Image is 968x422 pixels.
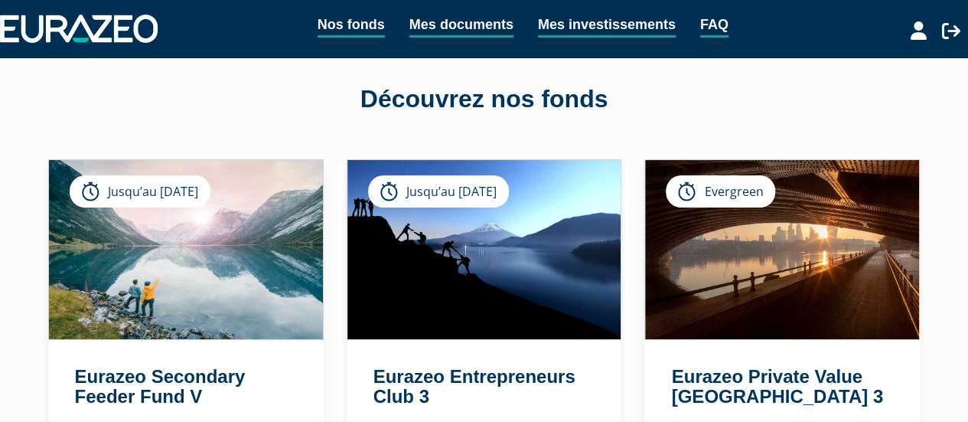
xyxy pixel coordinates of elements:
div: Evergreen [666,175,775,208]
a: Eurazeo Secondary Feeder Fund V [75,366,246,407]
div: Découvrez nos fonds [48,82,921,117]
img: Eurazeo Secondary Feeder Fund V [49,160,323,339]
a: Eurazeo Private Value [GEOGRAPHIC_DATA] 3 [671,366,882,407]
a: Nos fonds [318,14,385,38]
a: FAQ [700,14,728,38]
a: Mes documents [409,14,513,38]
div: Jusqu’au [DATE] [70,175,210,208]
img: Eurazeo Entrepreneurs Club 3 [347,160,621,339]
a: Eurazeo Entrepreneurs Club 3 [373,366,575,407]
img: Eurazeo Private Value Europe 3 [645,160,919,339]
a: Mes investissements [538,14,676,38]
div: Jusqu’au [DATE] [368,175,509,208]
